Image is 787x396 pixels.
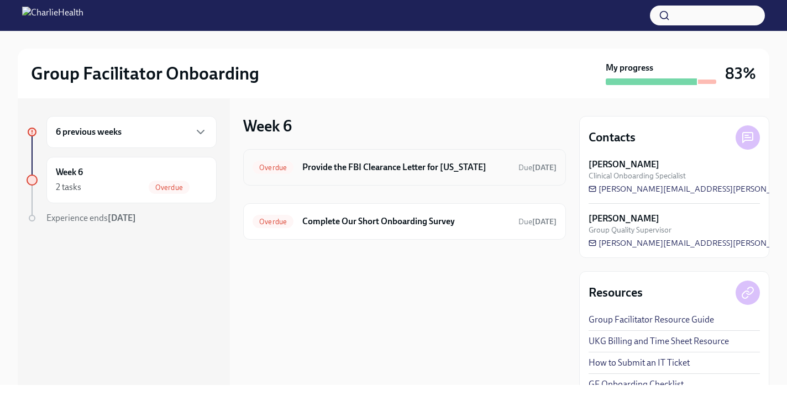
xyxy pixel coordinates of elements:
[149,183,190,192] span: Overdue
[31,62,259,85] h2: Group Facilitator Onboarding
[56,166,83,178] h6: Week 6
[302,161,510,173] h6: Provide the FBI Clearance Letter for [US_STATE]
[253,159,557,176] a: OverdueProvide the FBI Clearance Letter for [US_STATE]Due[DATE]
[518,217,557,227] span: May 13th, 2025 09:00
[253,213,557,230] a: OverdueComplete Our Short Onboarding SurveyDue[DATE]
[46,116,217,148] div: 6 previous weeks
[27,157,217,203] a: Week 62 tasksOverdue
[108,213,136,223] strong: [DATE]
[518,217,557,226] span: Due
[22,7,83,24] img: CharlieHealth
[606,62,653,74] strong: My progress
[56,181,81,193] div: 2 tasks
[243,116,292,136] h3: Week 6
[589,159,659,171] strong: [PERSON_NAME]
[532,163,557,172] strong: [DATE]
[589,129,636,146] h4: Contacts
[589,314,714,326] a: Group Facilitator Resource Guide
[518,162,557,173] span: May 13th, 2025 09:00
[46,213,136,223] span: Experience ends
[589,225,671,235] span: Group Quality Supervisor
[302,215,510,228] h6: Complete Our Short Onboarding Survey
[253,218,293,226] span: Overdue
[532,217,557,226] strong: [DATE]
[56,126,122,138] h6: 6 previous weeks
[589,378,684,390] a: GF Onboarding Checklist
[589,357,690,369] a: How to Submit an IT Ticket
[589,335,729,347] a: UKG Billing and Time Sheet Resource
[589,213,659,225] strong: [PERSON_NAME]
[725,64,756,83] h3: 83%
[518,163,557,172] span: Due
[589,171,686,181] span: Clinical Onboarding Specialist
[253,163,293,172] span: Overdue
[589,284,643,301] h4: Resources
